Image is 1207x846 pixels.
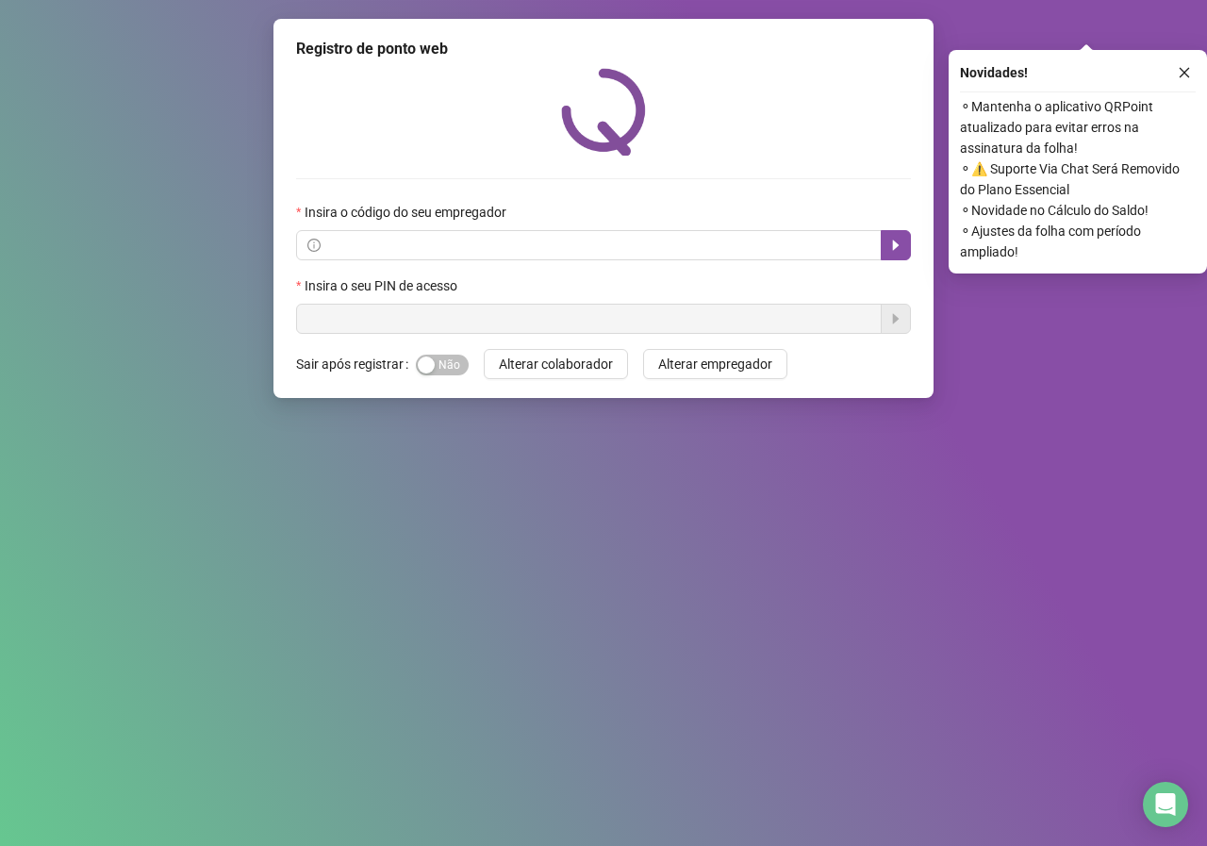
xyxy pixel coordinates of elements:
span: ⚬ Mantenha o aplicativo QRPoint atualizado para evitar erros na assinatura da folha! [960,96,1196,158]
label: Insira o código do seu empregador [296,202,519,223]
span: ⚬ Ajustes da folha com período ampliado! [960,221,1196,262]
button: Alterar empregador [643,349,787,379]
div: Open Intercom Messenger [1143,782,1188,827]
span: info-circle [307,239,321,252]
span: close [1178,66,1191,79]
div: Registro de ponto web [296,38,911,60]
span: Novidades ! [960,62,1028,83]
label: Sair após registrar [296,349,416,379]
span: Alterar empregador [658,354,772,374]
button: Alterar colaborador [484,349,628,379]
span: caret-right [888,238,903,253]
span: ⚬ ⚠️ Suporte Via Chat Será Removido do Plano Essencial [960,158,1196,200]
span: ⚬ Novidade no Cálculo do Saldo! [960,200,1196,221]
label: Insira o seu PIN de acesso [296,275,470,296]
img: QRPoint [561,68,646,156]
span: Alterar colaborador [499,354,613,374]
